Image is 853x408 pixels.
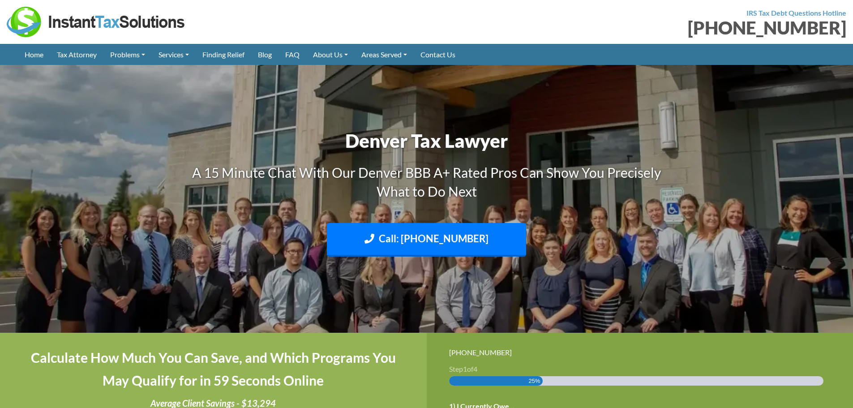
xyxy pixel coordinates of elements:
[7,7,186,37] img: Instant Tax Solutions Logo
[463,365,467,373] span: 1
[306,44,355,65] a: About Us
[449,365,831,373] h3: Step of
[178,128,675,154] h1: Denver Tax Lawyer
[7,17,186,25] a: Instant Tax Solutions Logo
[433,19,847,37] div: [PHONE_NUMBER]
[327,223,526,257] a: Call: [PHONE_NUMBER]
[152,44,196,65] a: Services
[196,44,251,65] a: Finding Relief
[178,163,675,201] h3: A 15 Minute Chat With Our Denver BBB A+ Rated Pros Can Show You Precisely What to Do Next
[18,44,50,65] a: Home
[279,44,306,65] a: FAQ
[473,365,477,373] span: 4
[22,346,404,392] h4: Calculate How Much You Can Save, and Which Programs You May Qualify for in 59 Seconds Online
[50,44,103,65] a: Tax Attorney
[103,44,152,65] a: Problems
[529,376,540,386] span: 25%
[355,44,414,65] a: Areas Served
[414,44,462,65] a: Contact Us
[449,346,831,358] div: [PHONE_NUMBER]
[251,44,279,65] a: Blog
[746,9,846,17] strong: IRS Tax Debt Questions Hotline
